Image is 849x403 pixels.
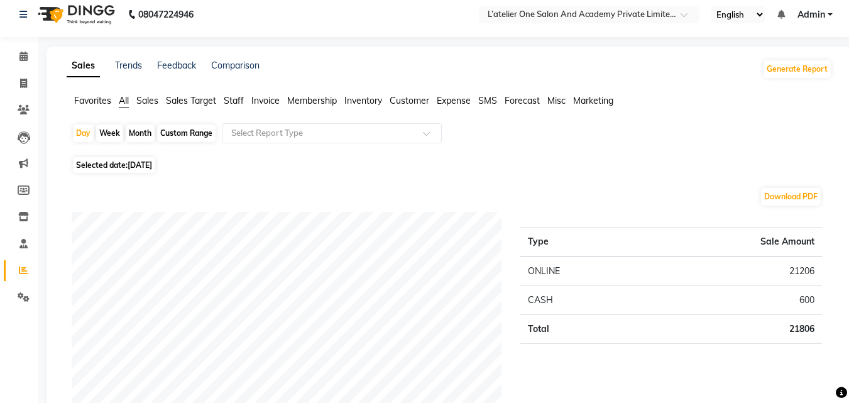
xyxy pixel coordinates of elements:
span: SMS [478,95,497,106]
span: Customer [390,95,429,106]
span: Favorites [74,95,111,106]
td: ONLINE [520,257,643,286]
button: Download PDF [761,188,821,206]
span: Inventory [344,95,382,106]
span: Expense [437,95,471,106]
a: Feedback [157,60,196,71]
span: Invoice [251,95,280,106]
span: All [119,95,129,106]
div: Day [73,124,94,142]
span: Staff [224,95,244,106]
span: Selected date: [73,157,155,173]
div: Custom Range [157,124,216,142]
td: 600 [643,286,822,315]
td: 21206 [643,257,822,286]
a: Trends [115,60,142,71]
td: CASH [520,286,643,315]
th: Sale Amount [643,228,822,257]
a: Sales [67,55,100,77]
span: Sales Target [166,95,216,106]
span: Misc [547,95,566,106]
span: Forecast [505,95,540,106]
span: Membership [287,95,337,106]
td: Total [520,315,643,344]
span: Marketing [573,95,613,106]
span: [DATE] [128,160,152,170]
a: Comparison [211,60,260,71]
div: Month [126,124,155,142]
th: Type [520,228,643,257]
div: Week [96,124,123,142]
td: 21806 [643,315,822,344]
span: Admin [797,8,825,21]
button: Generate Report [764,60,831,78]
span: Sales [136,95,158,106]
